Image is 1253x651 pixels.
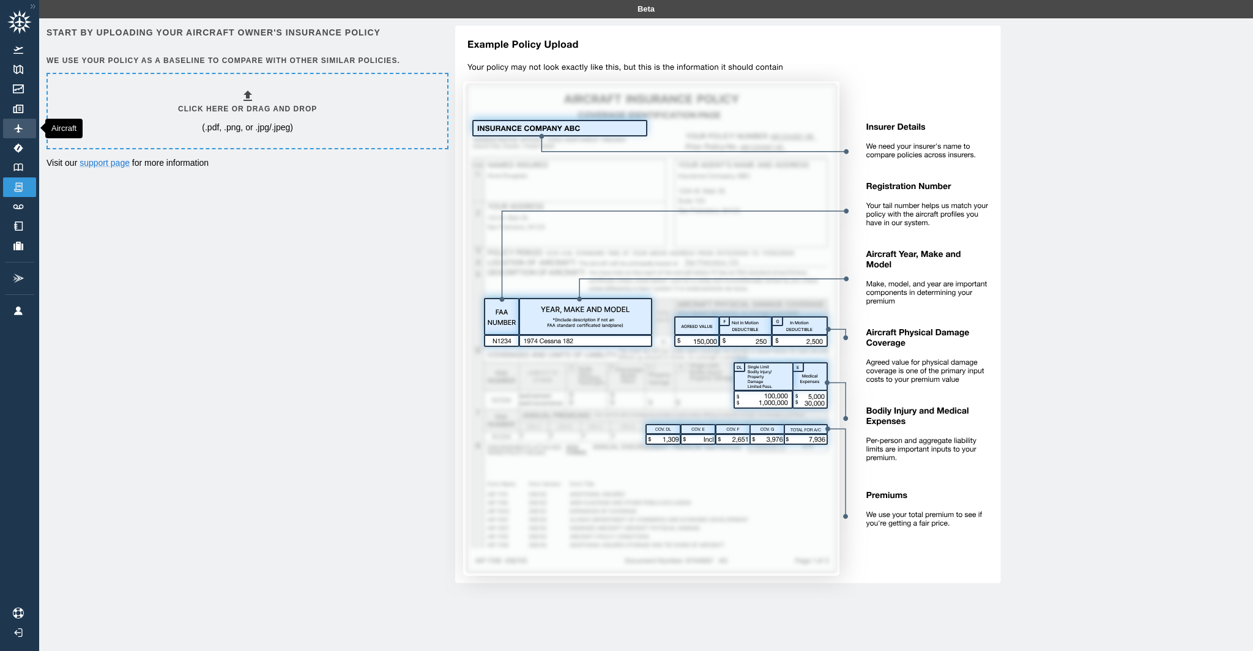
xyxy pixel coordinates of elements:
p: Visit our for more information [46,157,446,169]
p: (.pdf, .png, or .jpg/.jpeg) [202,121,293,133]
h6: Start by uploading your aircraft owner's insurance policy [46,26,446,39]
h6: We use your policy as a baseline to compare with other similar policies. [46,55,446,67]
a: support page [80,158,130,168]
h6: Click here or drag and drop [178,103,317,115]
img: policy-upload-example-5e420760c1425035513a.svg [446,26,1001,598]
